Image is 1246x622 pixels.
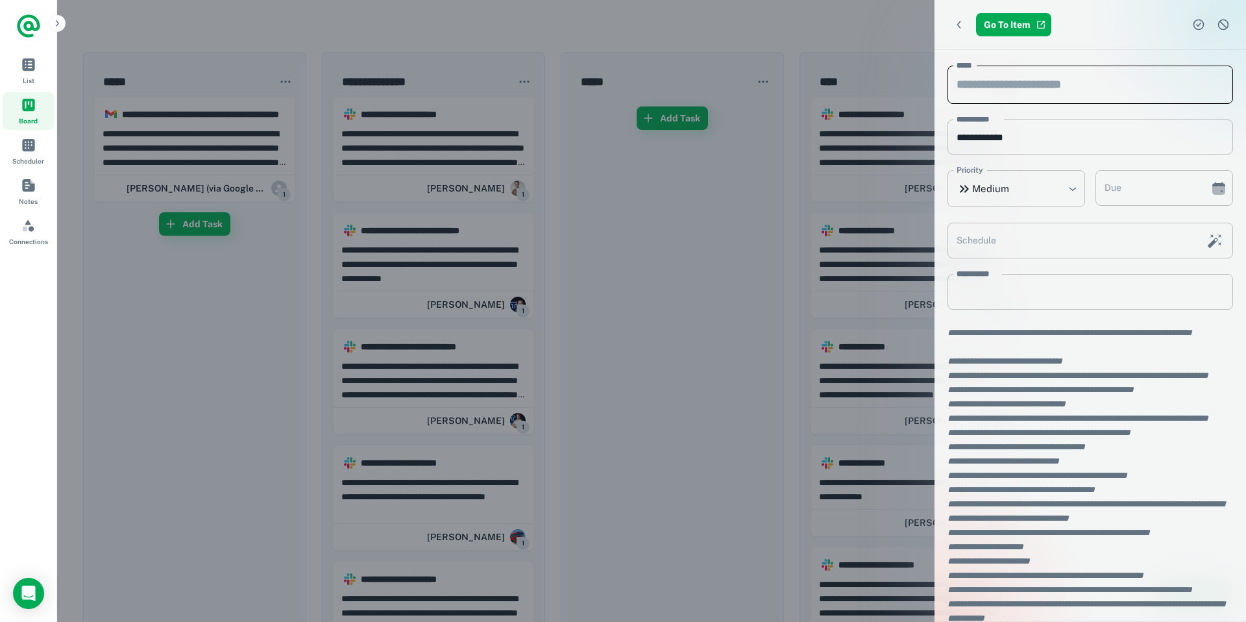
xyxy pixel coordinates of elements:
[1214,15,1233,34] button: Dismiss task
[19,116,38,126] span: Board
[3,213,54,251] a: Connections
[16,13,42,39] a: Logo
[3,52,54,90] a: List
[3,92,54,130] a: Board
[1189,15,1208,34] button: Complete task
[12,156,44,166] span: Scheduler
[947,13,971,36] button: Back
[1204,230,1226,252] button: Schedule this task with AI
[957,164,983,176] label: Priority
[934,50,1246,621] div: scrollable content
[13,578,44,609] div: Load Chat
[23,75,34,86] span: List
[19,196,38,206] span: Notes
[1206,175,1232,201] button: Choose date
[947,170,1085,207] div: Medium
[3,173,54,210] a: Notes
[3,132,54,170] a: Scheduler
[9,236,48,247] span: Connections
[976,13,1051,36] a: Go To Item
